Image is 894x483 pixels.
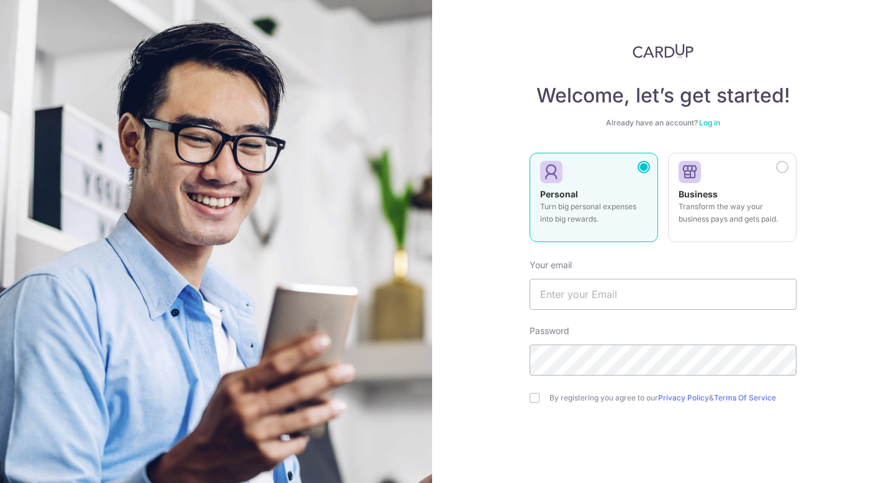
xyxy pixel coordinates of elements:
[679,201,786,225] p: Transform the way your business pays and gets paid.
[679,189,718,199] strong: Business
[699,118,720,127] a: Log in
[530,279,797,310] input: Enter your Email
[530,118,797,128] div: Already have an account?
[549,393,797,403] label: By registering you agree to our &
[530,259,572,271] label: Your email
[540,189,578,199] strong: Personal
[633,43,693,58] img: CardUp Logo
[540,201,648,225] p: Turn big personal expenses into big rewards.
[658,393,709,402] a: Privacy Policy
[530,83,797,108] h4: Welcome, let’s get started!
[569,428,757,476] iframe: reCAPTCHA
[668,153,797,250] a: Business Transform the way your business pays and gets paid.
[530,325,569,337] label: Password
[530,153,658,250] a: Personal Turn big personal expenses into big rewards.
[714,393,776,402] a: Terms Of Service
